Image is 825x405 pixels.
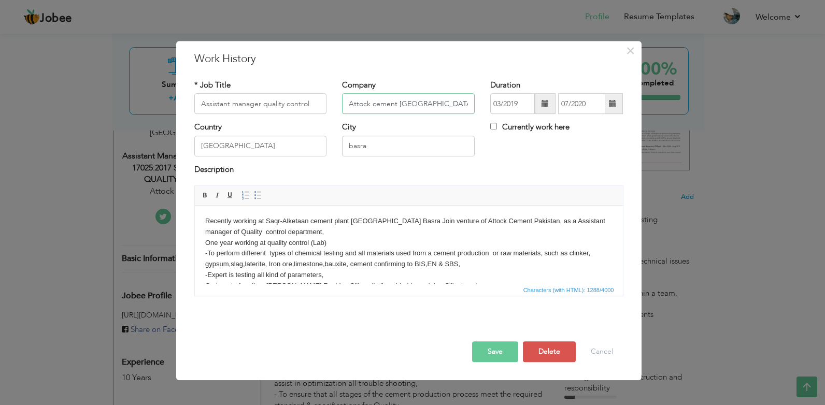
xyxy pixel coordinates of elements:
label: Duration [490,80,520,91]
label: Currently work here [490,122,570,133]
label: Company [342,80,376,91]
button: Close [622,42,639,59]
button: Cancel [580,341,623,362]
input: Present [558,94,605,114]
button: Save [472,341,518,362]
div: Statistics [521,285,617,295]
a: Italic [212,190,223,201]
button: Delete [523,341,576,362]
input: From [490,94,535,114]
span: Characters (with HTML): 1288/4000 [521,285,616,295]
span: × [626,41,635,60]
input: Currently work here [490,123,497,130]
a: Insert/Remove Numbered List [240,190,251,201]
label: Country [194,122,222,133]
a: Insert/Remove Bulleted List [252,190,264,201]
a: Underline [224,190,236,201]
label: City [342,122,356,133]
body: Recently working at Saqr-Alketaan cement plant [GEOGRAPHIC_DATA] Basra Join venture of Attock Cem... [10,10,418,172]
h3: Work History [194,51,623,67]
label: * Job Title [194,80,231,91]
iframe: Rich Text Editor, workEditor [195,206,623,283]
a: Bold [200,190,211,201]
label: Description [194,164,234,175]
